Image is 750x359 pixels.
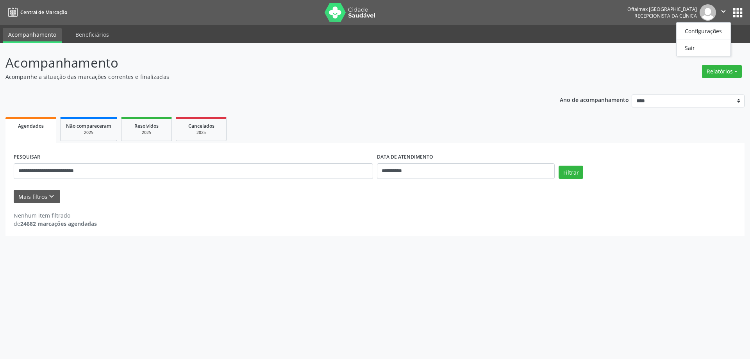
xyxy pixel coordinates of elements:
div: Oftalmax [GEOGRAPHIC_DATA] [627,6,697,13]
span: Cancelados [188,123,214,129]
span: Agendados [18,123,44,129]
ul:  [676,22,731,56]
a: Acompanhamento [3,28,62,43]
button: apps [731,6,745,20]
i: keyboard_arrow_down [47,192,56,201]
button:  [716,4,731,21]
span: Resolvidos [134,123,159,129]
a: Central de Marcação [5,6,67,19]
button: Mais filtroskeyboard_arrow_down [14,190,60,204]
a: Beneficiários [70,28,114,41]
p: Acompanhamento [5,53,523,73]
strong: 24682 marcações agendadas [20,220,97,227]
button: Relatórios [702,65,742,78]
p: Ano de acompanhamento [560,95,629,104]
p: Acompanhe a situação das marcações correntes e finalizadas [5,73,523,81]
button: Filtrar [559,166,583,179]
span: Não compareceram [66,123,111,129]
div: 2025 [127,130,166,136]
span: Central de Marcação [20,9,67,16]
div: 2025 [182,130,221,136]
span: Recepcionista da clínica [634,13,697,19]
div: de [14,220,97,228]
div: 2025 [66,130,111,136]
a: Sair [677,42,730,53]
i:  [719,7,728,16]
img: img [700,4,716,21]
label: DATA DE ATENDIMENTO [377,151,433,163]
div: Nenhum item filtrado [14,211,97,220]
a: Configurações [677,25,730,36]
label: PESQUISAR [14,151,40,163]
